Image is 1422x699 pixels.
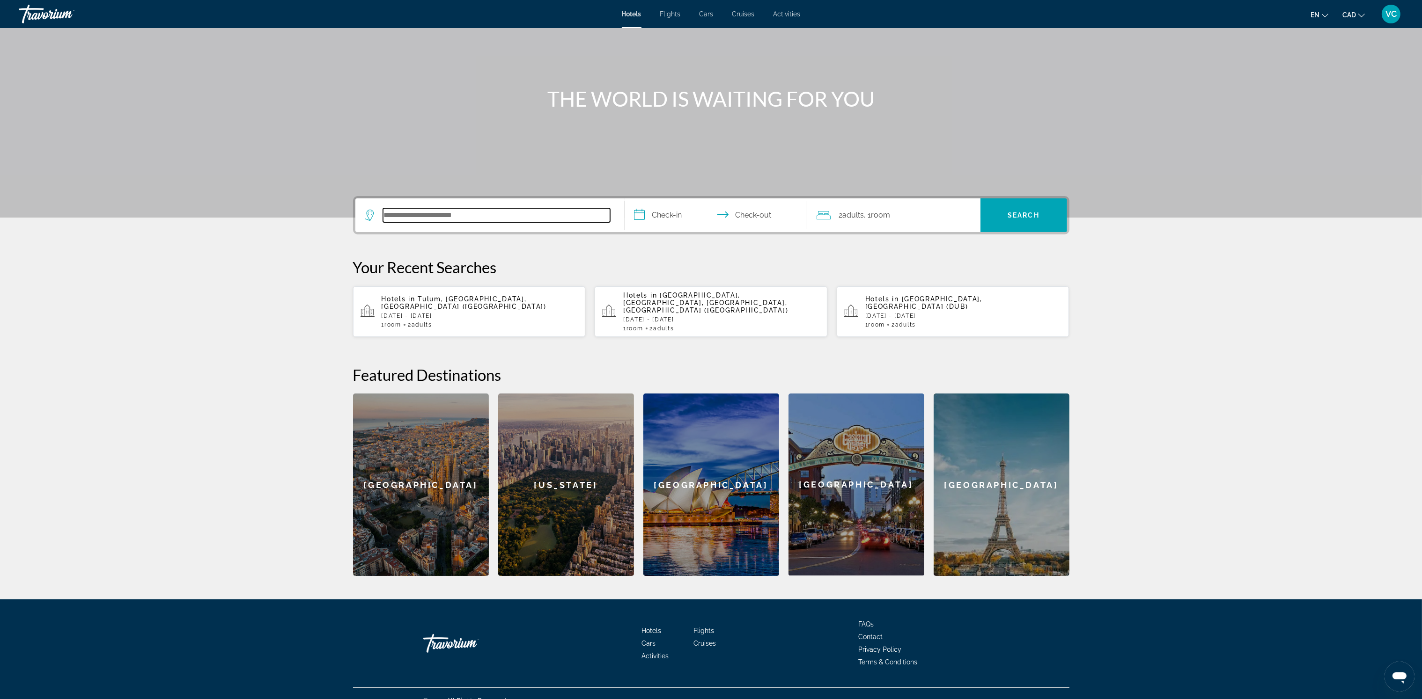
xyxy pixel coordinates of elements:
a: Paris[GEOGRAPHIC_DATA] [934,393,1069,576]
span: Room [626,325,643,332]
button: Change language [1311,8,1328,22]
span: 2 [650,325,674,332]
span: [GEOGRAPHIC_DATA], [GEOGRAPHIC_DATA] (DUB) [865,295,982,310]
a: FAQs [859,620,874,628]
a: Flights [693,627,714,634]
div: [GEOGRAPHIC_DATA] [643,393,779,576]
p: [DATE] - [DATE] [623,316,820,323]
button: Hotels in Tulum, [GEOGRAPHIC_DATA], [GEOGRAPHIC_DATA] ([GEOGRAPHIC_DATA])[DATE] - [DATE]1Room2Adults [353,286,586,337]
span: Hotels in [623,291,657,299]
span: Adults [653,325,674,332]
span: Search [1008,211,1039,219]
a: Travorium [19,2,112,26]
span: 2 [892,321,916,328]
a: Sydney[GEOGRAPHIC_DATA] [643,393,779,576]
h2: Featured Destinations [353,365,1069,384]
a: Privacy Policy [859,646,902,653]
a: Barcelona[GEOGRAPHIC_DATA] [353,393,489,576]
p: Your Recent Searches [353,258,1069,277]
button: Select check in and out date [625,198,807,232]
span: 2 [839,209,864,222]
a: Flights [660,10,681,18]
span: Room [869,321,885,328]
div: [US_STATE] [498,393,634,576]
span: Room [384,321,401,328]
button: Search [980,198,1067,232]
span: 1 [865,321,885,328]
span: Hotels in [865,295,899,303]
button: Change currency [1342,8,1365,22]
button: Hotels in [GEOGRAPHIC_DATA], [GEOGRAPHIC_DATA], [GEOGRAPHIC_DATA], [GEOGRAPHIC_DATA] ([GEOGRAPHIC... [595,286,827,337]
a: New York[US_STATE] [498,393,634,576]
span: 1 [623,325,643,332]
div: [GEOGRAPHIC_DATA] [788,393,924,575]
p: [DATE] - [DATE] [865,313,1062,319]
span: Hotels in [382,295,415,303]
a: Cruises [732,10,755,18]
a: Cars [700,10,714,18]
span: [GEOGRAPHIC_DATA], [GEOGRAPHIC_DATA], [GEOGRAPHIC_DATA], [GEOGRAPHIC_DATA] ([GEOGRAPHIC_DATA]) [623,291,788,314]
span: Adults [895,321,916,328]
div: [GEOGRAPHIC_DATA] [353,393,489,576]
span: 1 [382,321,401,328]
a: Hotels [641,627,661,634]
span: Adults [412,321,432,328]
a: Contact [859,633,883,641]
span: Room [871,211,891,219]
a: Cars [641,640,656,647]
a: Activities [641,652,669,660]
span: , 1 [864,209,891,222]
a: Terms & Conditions [859,658,918,666]
span: VC [1385,9,1397,19]
div: Search widget [355,198,1067,232]
span: Adults [843,211,864,219]
span: CAD [1342,11,1356,19]
input: Search hotel destination [383,208,610,222]
span: 2 [408,321,432,328]
div: [GEOGRAPHIC_DATA] [934,393,1069,576]
span: en [1311,11,1319,19]
span: Tulum, [GEOGRAPHIC_DATA], [GEOGRAPHIC_DATA] ([GEOGRAPHIC_DATA]) [382,295,546,310]
iframe: Button to launch messaging window [1385,662,1415,692]
h1: THE WORLD IS WAITING FOR YOU [536,87,887,111]
a: Activities [774,10,801,18]
a: Hotels [622,10,641,18]
a: Go Home [423,629,517,657]
a: San Diego[GEOGRAPHIC_DATA] [788,393,924,576]
button: User Menu [1379,4,1403,24]
button: Hotels in [GEOGRAPHIC_DATA], [GEOGRAPHIC_DATA] (DUB)[DATE] - [DATE]1Room2Adults [837,286,1069,337]
p: [DATE] - [DATE] [382,313,578,319]
button: Travelers: 2 adults, 0 children [807,198,980,232]
a: Cruises [693,640,716,647]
